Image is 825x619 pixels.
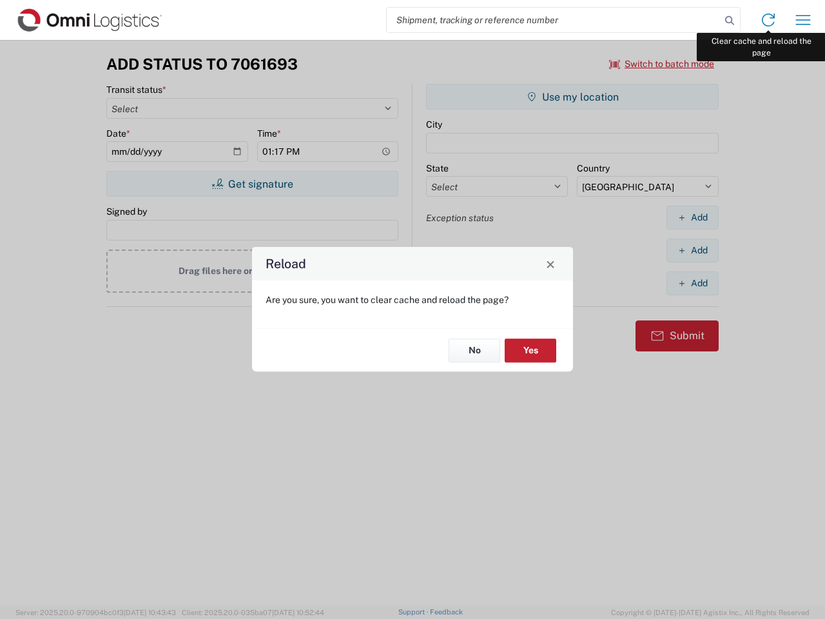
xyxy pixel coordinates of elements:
h4: Reload [266,255,306,273]
button: No [449,339,500,362]
button: Close [541,255,559,273]
button: Yes [505,339,556,362]
p: Are you sure, you want to clear cache and reload the page? [266,294,559,306]
input: Shipment, tracking or reference number [387,8,721,32]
